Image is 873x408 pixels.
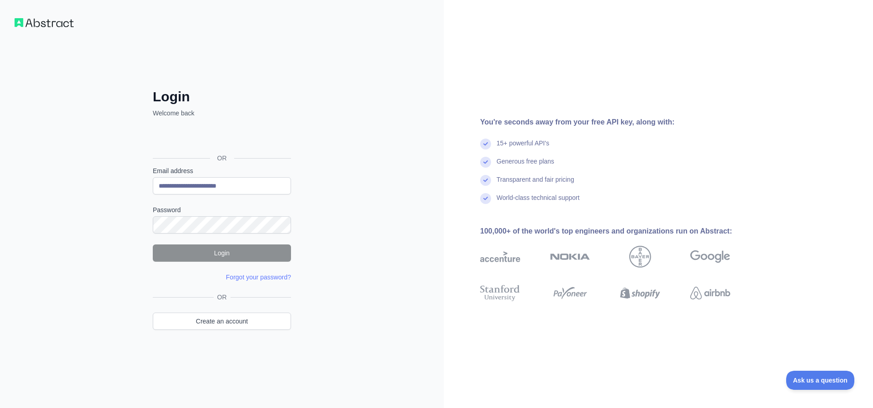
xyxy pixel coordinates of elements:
[214,293,231,302] span: OR
[480,246,520,268] img: accenture
[497,193,580,211] div: World-class technical support
[153,205,291,214] label: Password
[226,274,291,281] a: Forgot your password?
[480,117,759,128] div: You're seconds away from your free API key, along with:
[153,166,291,175] label: Email address
[153,89,291,105] h2: Login
[497,175,574,193] div: Transparent and fair pricing
[480,157,491,168] img: check mark
[620,283,660,303] img: shopify
[480,283,520,303] img: stanford university
[629,246,651,268] img: bayer
[153,244,291,262] button: Login
[690,246,730,268] img: google
[480,175,491,186] img: check mark
[15,18,74,27] img: Workflow
[210,154,234,163] span: OR
[480,139,491,149] img: check mark
[153,313,291,330] a: Create an account
[497,157,554,175] div: Generous free plans
[690,283,730,303] img: airbnb
[497,139,549,157] div: 15+ powerful API's
[786,371,855,390] iframe: Toggle Customer Support
[480,226,759,237] div: 100,000+ of the world's top engineers and organizations run on Abstract:
[153,109,291,118] p: Welcome back
[550,283,590,303] img: payoneer
[480,193,491,204] img: check mark
[550,246,590,268] img: nokia
[148,128,294,148] iframe: Sign in with Google Button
